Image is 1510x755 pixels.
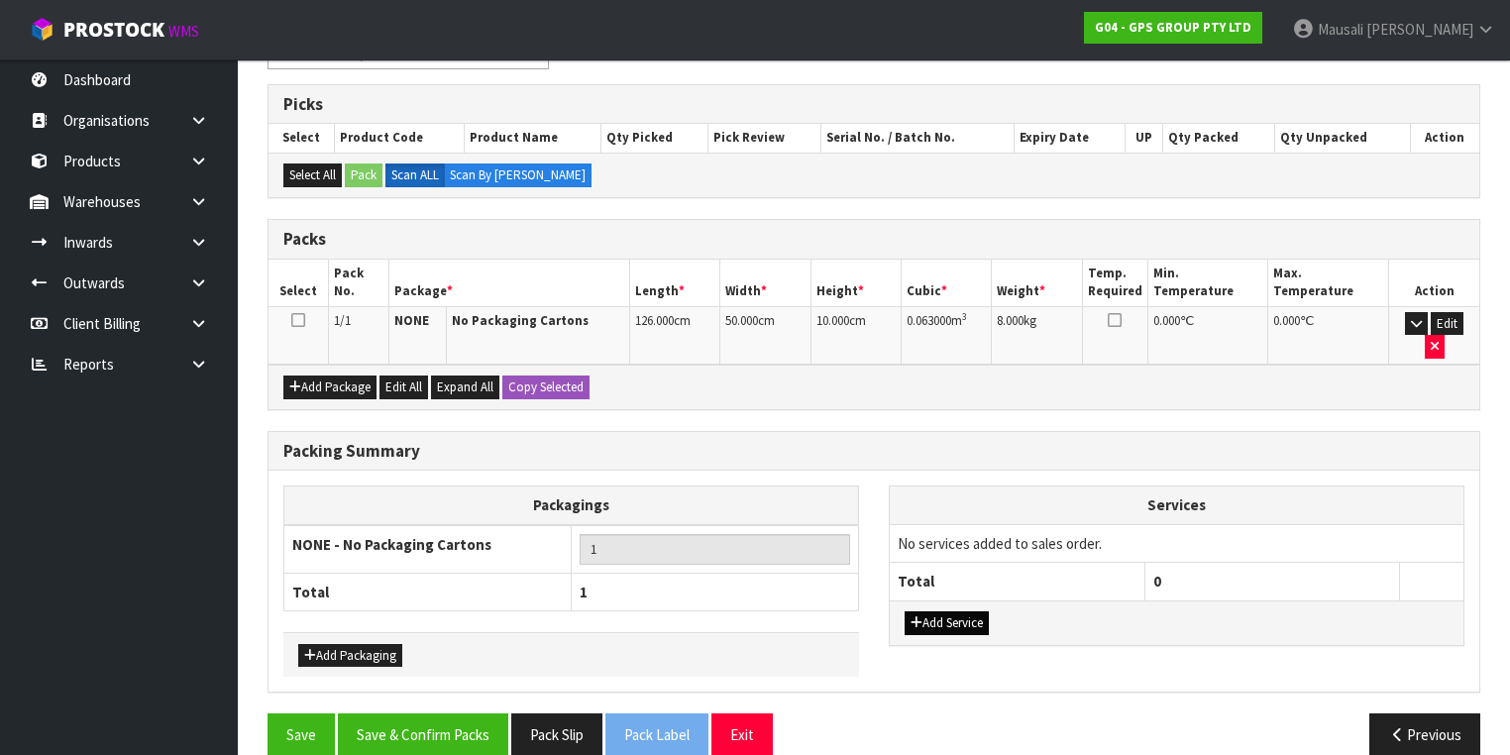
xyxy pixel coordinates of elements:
th: Package [389,260,630,306]
button: Edit [1431,312,1463,336]
button: Pack [345,163,382,187]
h3: Picks [283,95,1464,114]
button: Add Packaging [298,644,402,668]
span: 10.000 [816,312,849,329]
td: ℃ [1268,306,1389,364]
td: kg [992,306,1082,364]
td: cm [630,306,720,364]
button: Edit All [379,376,428,399]
button: Expand All [431,376,499,399]
strong: G04 - GPS GROUP PTY LTD [1095,19,1251,36]
td: No services added to sales order. [890,524,1463,562]
span: ProStock [63,17,164,43]
small: WMS [168,22,199,41]
th: Services [890,486,1463,524]
th: Action [1389,260,1479,306]
th: Packagings [284,486,859,525]
button: Copy Selected [502,376,590,399]
th: Qty Unpacked [1275,124,1411,152]
td: m [902,306,992,364]
th: UP [1125,124,1163,152]
span: 0.063000 [907,312,951,329]
th: Weight [992,260,1082,306]
button: Select All [283,163,342,187]
button: Add Service [905,611,989,635]
span: 1 [580,583,588,601]
label: Scan By [PERSON_NAME] [444,163,592,187]
th: Width [720,260,810,306]
span: [PERSON_NAME] [1366,20,1473,39]
th: Total [284,573,572,610]
th: Max. Temperature [1268,260,1389,306]
span: 0.000 [1273,312,1300,329]
h3: Packing Summary [283,442,1464,461]
th: Qty Packed [1163,124,1275,152]
th: Pick Review [707,124,820,152]
td: cm [810,306,901,364]
span: 50.000 [725,312,758,329]
th: Cubic [902,260,992,306]
th: Min. Temperature [1147,260,1268,306]
button: Add Package [283,376,377,399]
img: cube-alt.png [30,17,54,42]
span: Expand All [437,378,493,395]
th: Qty Picked [601,124,708,152]
span: 8.000 [997,312,1024,329]
span: 0 [1153,572,1161,591]
span: Mausali [1318,20,1363,39]
th: Select [269,124,335,152]
th: Product Name [465,124,601,152]
span: 126.000 [635,312,674,329]
th: Total [890,563,1144,600]
td: cm [720,306,810,364]
label: Scan ALL [385,163,445,187]
strong: NONE [394,312,429,329]
th: Pack No. [329,260,389,306]
th: Action [1410,124,1479,152]
th: Select [269,260,329,306]
a: G04 - GPS GROUP PTY LTD [1084,12,1262,44]
th: Temp. Required [1082,260,1147,306]
strong: NONE - No Packaging Cartons [292,535,491,554]
h3: Packs [283,230,1464,249]
th: Length [630,260,720,306]
th: Product Code [335,124,465,152]
strong: No Packaging Cartons [452,312,589,329]
span: 1/1 [334,312,351,329]
span: 0.000 [1153,312,1180,329]
th: Serial No. / Batch No. [821,124,1014,152]
td: ℃ [1147,306,1268,364]
th: Height [810,260,901,306]
sup: 3 [962,310,967,323]
th: Expiry Date [1014,124,1125,152]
